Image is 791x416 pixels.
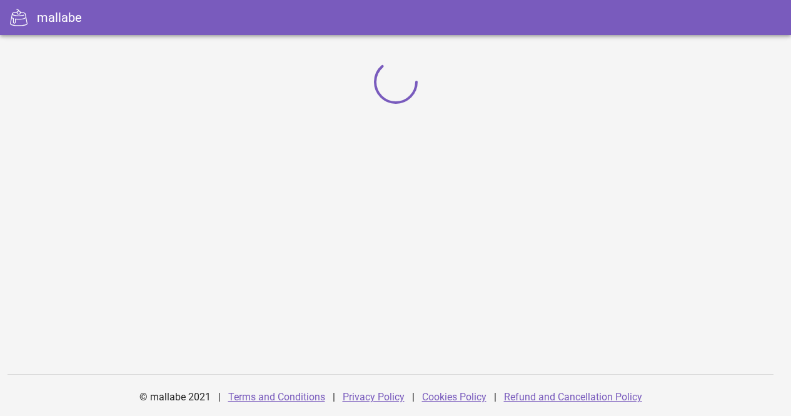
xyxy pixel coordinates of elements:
[228,391,325,403] a: Terms and Conditions
[37,8,82,27] div: mallabe
[504,391,642,403] a: Refund and Cancellation Policy
[132,382,218,412] div: © mallabe 2021
[494,382,496,412] div: |
[333,382,335,412] div: |
[218,382,221,412] div: |
[422,391,486,403] a: Cookies Policy
[412,382,415,412] div: |
[343,391,405,403] a: Privacy Policy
